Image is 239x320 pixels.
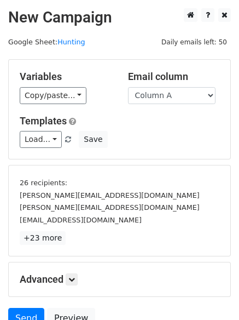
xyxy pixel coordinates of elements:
a: Load... [20,131,62,148]
a: Copy/paste... [20,87,86,104]
h2: New Campaign [8,8,231,27]
h5: Email column [128,71,220,83]
h5: Variables [20,71,112,83]
small: Google Sheet: [8,38,85,46]
a: Hunting [57,38,85,46]
small: 26 recipients: [20,179,67,187]
small: [EMAIL_ADDRESS][DOMAIN_NAME] [20,216,142,224]
small: [PERSON_NAME][EMAIL_ADDRESS][DOMAIN_NAME] [20,191,200,199]
a: +23 more [20,231,66,245]
h5: Advanced [20,273,219,285]
iframe: Chat Widget [184,267,239,320]
a: Templates [20,115,67,127]
button: Save [79,131,107,148]
span: Daily emails left: 50 [158,36,231,48]
small: [PERSON_NAME][EMAIL_ADDRESS][DOMAIN_NAME] [20,203,200,212]
a: Daily emails left: 50 [158,38,231,46]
